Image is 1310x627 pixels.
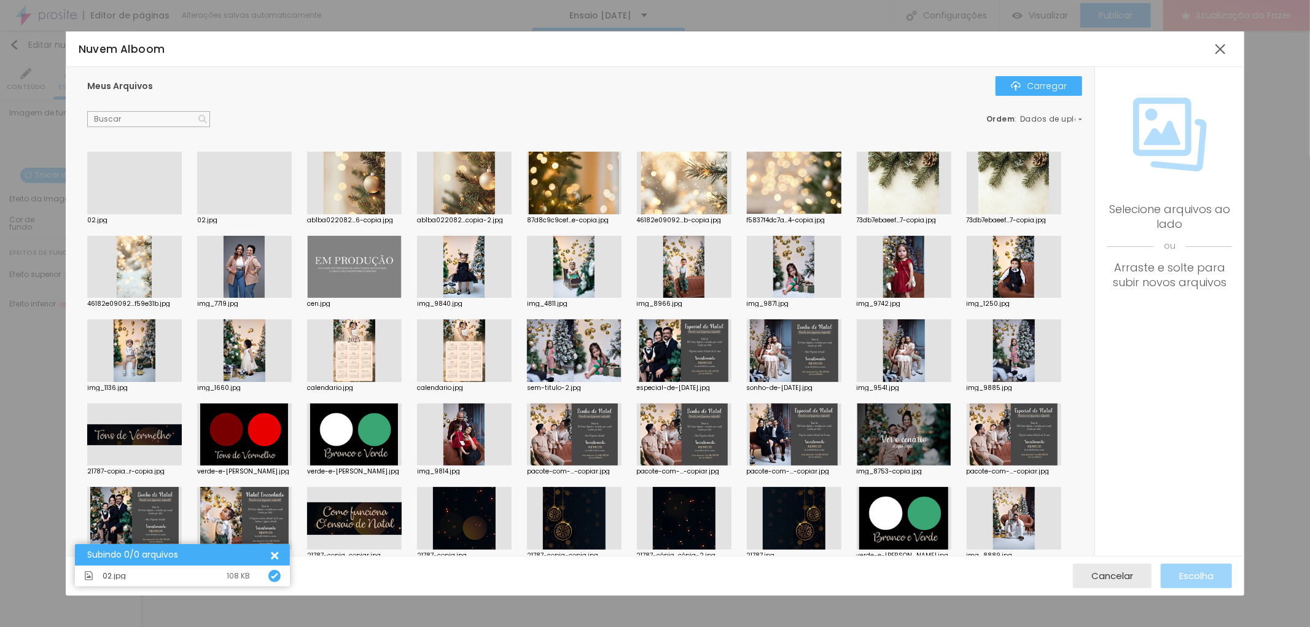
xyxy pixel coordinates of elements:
[198,115,207,123] img: Ícone
[417,299,462,308] font: img_9840.jpg
[271,572,278,580] img: Ícone
[637,467,720,476] font: pacote-com-...-copiar.jpg
[1020,114,1091,124] font: Dados de upload
[84,571,93,580] img: Ícone
[1027,80,1067,92] font: Carregar
[747,216,825,225] font: f5837f4dc7a...4-copia.jpg
[527,383,581,392] font: sem-titulo-2.jpg
[967,299,1010,308] font: img_1250.jpg
[996,76,1082,96] button: ÍconeCarregar
[1015,114,1017,124] font: :
[417,216,503,225] font: ab1ba022082...copia-2.jpg
[87,467,165,476] font: 21787-copia...r-copia.jpg
[1133,98,1207,171] img: Ícone
[747,467,830,476] font: pacote-com-...-copiar.jpg
[307,299,330,308] font: cen.jpg
[857,467,922,476] font: img_8753-copia.jpg
[197,299,238,308] font: img_7719.jpg
[87,383,128,392] font: img_1136.jpg
[527,467,610,476] font: pacote-com-...-copiar.jpg
[1091,569,1133,582] font: Cancelar
[417,467,460,476] font: img_9814.jpg
[197,467,289,476] font: verde-e-[PERSON_NAME].jpg
[307,383,353,392] font: calendario.jpg
[227,571,250,581] font: 108 KB
[1179,569,1214,582] font: Escolha
[87,80,153,92] font: Meus Arquivos
[637,383,711,392] font: especial-de-[DATE].jpg
[527,216,609,225] font: 87d8c9c9cef...e-copia.jpg
[197,383,241,392] font: img_1660.jpg
[967,216,1047,225] font: 73db7ebaeef...7-copia.jpg
[103,571,126,581] font: 02.jpg
[967,383,1013,392] font: img_9885.jpg
[197,216,217,225] font: 02.jpg
[87,216,107,225] font: 02.jpg
[857,383,900,392] font: img_9541.jpg
[857,299,901,308] font: img_9742.jpg
[986,114,1015,124] font: Ordem
[1011,81,1021,91] img: Ícone
[87,111,210,127] input: Buscar
[967,467,1050,476] font: pacote-com-...-copiar.jpg
[1113,260,1226,290] font: Arraste e solte para subir novos arquivos
[307,467,399,476] font: verde-e-[PERSON_NAME].jpg
[1161,564,1232,588] button: Escolha
[637,299,683,308] font: img_8966.jpg
[527,299,567,308] font: img_4811.jpg
[1164,240,1175,252] font: ou
[747,299,789,308] font: img_9871.jpg
[417,383,463,392] font: calendario.jpg
[857,216,937,225] font: 73db7ebaeef...7-copia.jpg
[1073,564,1152,588] button: Cancelar
[87,299,170,308] font: 46182e09092...f59e31b.jpg
[87,548,178,561] font: Subindo 0/0 arquivos
[637,216,722,225] font: 46182e09092...b-copia.jpg
[79,42,165,56] font: Nuvem Alboom
[1109,201,1230,232] font: Selecione arquivos ao lado
[747,383,813,392] font: sonho-de-[DATE].jpg
[307,216,393,225] font: ab1ba022082...6-copia.jpg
